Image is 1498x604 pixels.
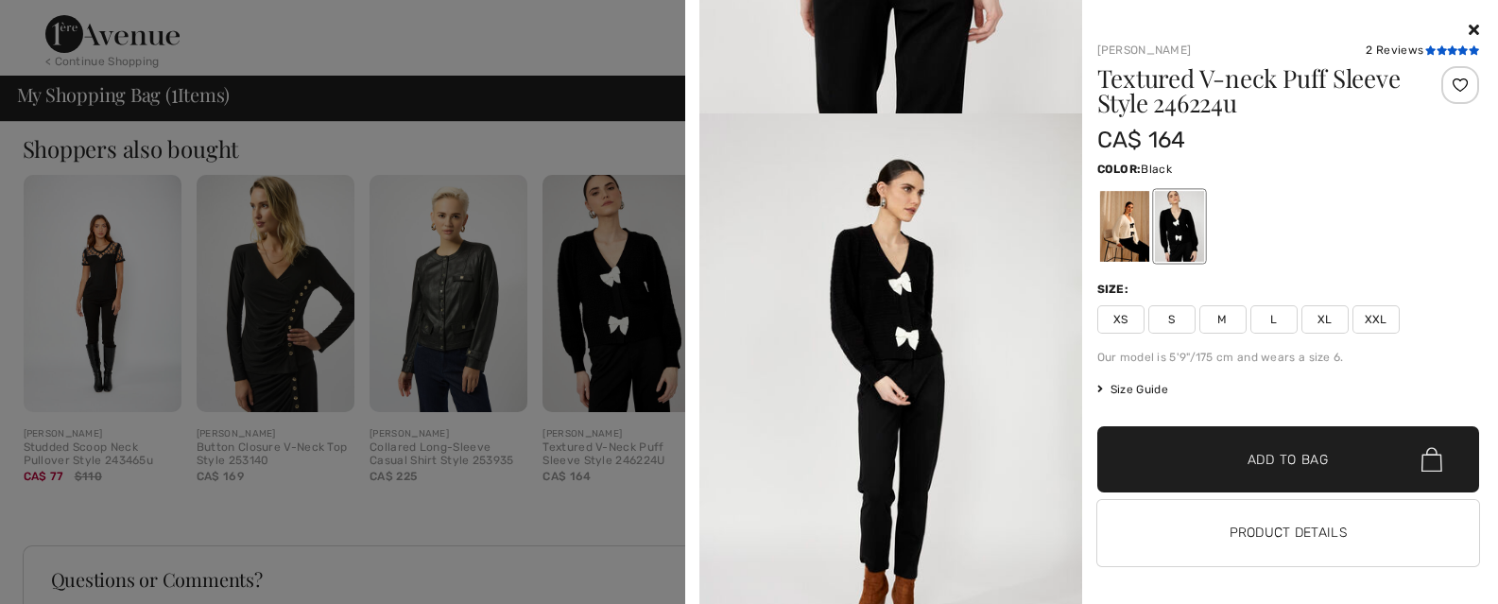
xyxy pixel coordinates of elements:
[1097,43,1192,57] a: [PERSON_NAME]
[1097,381,1168,398] span: Size Guide
[1097,127,1186,153] span: CA$ 164
[1248,450,1329,470] span: Add to Bag
[1421,447,1442,472] img: Bag.svg
[1148,305,1196,334] span: S
[1352,305,1400,334] span: XXL
[1141,163,1172,176] span: Black
[1199,305,1247,334] span: M
[1097,349,1480,366] div: Our model is 5'9"/175 cm and wears a size 6.
[1097,305,1145,334] span: XS
[1250,305,1298,334] span: L
[1097,500,1480,566] button: Product Details
[1154,191,1203,262] div: Black
[1097,163,1142,176] span: Color:
[43,13,81,30] span: Help
[1097,281,1133,298] div: Size:
[1099,191,1148,262] div: Offwhite
[1301,305,1349,334] span: XL
[1366,42,1479,59] div: 2 Reviews
[1097,426,1480,492] button: Add to Bag
[1097,66,1416,115] h1: Textured V-neck Puff Sleeve Style 246224u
